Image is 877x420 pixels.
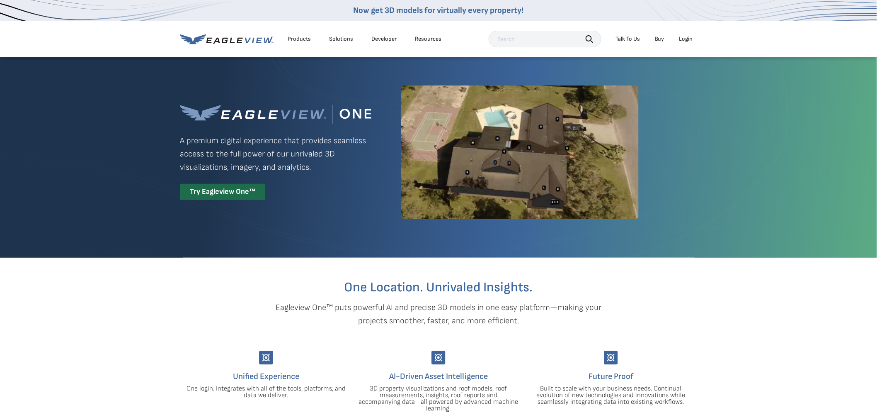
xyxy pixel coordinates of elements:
p: A premium digital experience that provides seamless access to the full power of our unrivaled 3D ... [180,134,371,174]
input: Search [489,31,601,47]
div: Resources [415,35,441,43]
div: Login [679,35,693,43]
p: 3D property visualizations and roof models, roof measurements, insights, roof reports and accompa... [359,386,518,412]
h4: Unified Experience [186,370,346,383]
div: Try Eagleview One™ [180,184,265,200]
h4: Future Proof [531,370,691,383]
h4: AI-Driven Asset Intelligence [359,370,518,383]
p: One login. Integrates with all of the tools, platforms, and data we deliver. [186,386,346,399]
img: Eagleview One™ [180,105,371,124]
h2: One Location. Unrivaled Insights. [186,281,691,294]
p: Built to scale with your business needs. Continual evolution of new technologies and innovations ... [531,386,691,405]
a: Developer [371,35,397,43]
a: Now get 3D models for virtually every property! [354,5,524,15]
img: Group-9744.svg [604,351,618,365]
a: Buy [655,35,664,43]
img: Group-9744.svg [259,351,273,365]
div: Solutions [329,35,353,43]
img: Group-9744.svg [431,351,446,365]
div: Talk To Us [615,35,640,43]
div: Products [288,35,311,43]
p: Eagleview One™ puts powerful AI and precise 3D models in one easy platform—making your projects s... [261,301,616,327]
